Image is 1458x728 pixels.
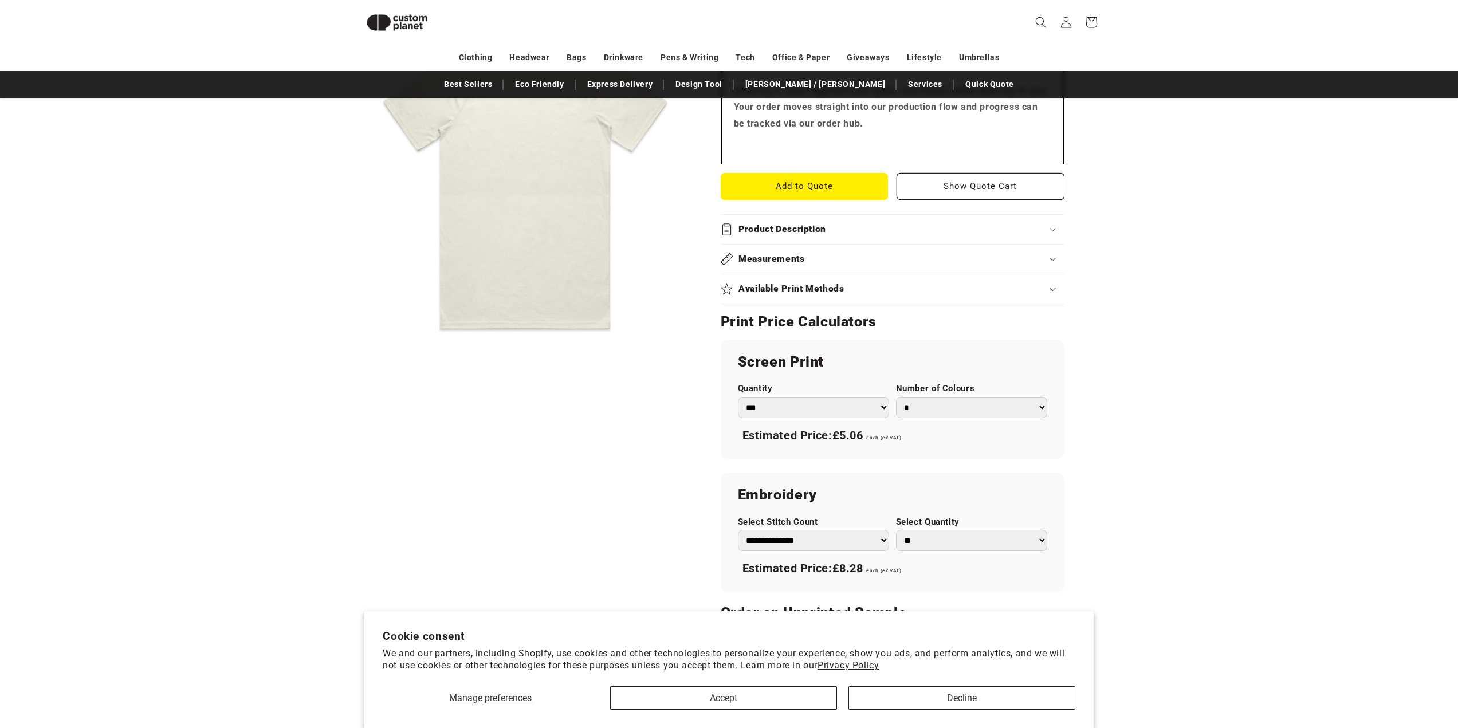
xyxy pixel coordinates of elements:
[738,424,1047,448] div: Estimated Price:
[866,435,901,440] span: each (ex VAT)
[581,74,659,95] a: Express Delivery
[357,5,437,41] img: Custom Planet
[734,141,1051,153] iframe: Customer reviews powered by Trustpilot
[738,353,1047,371] h2: Screen Print
[383,629,1075,643] h2: Cookie consent
[738,283,844,295] h2: Available Print Methods
[847,48,889,68] a: Giveaways
[897,173,1064,200] button: Show Quote Cart
[738,557,1047,581] div: Estimated Price:
[738,517,889,528] label: Select Stitch Count
[721,245,1064,274] summary: Measurements
[449,692,532,703] span: Manage preferences
[960,74,1020,95] a: Quick Quote
[738,253,805,265] h2: Measurements
[610,686,837,710] button: Accept
[736,48,754,68] a: Tech
[721,313,1064,331] h2: Print Price Calculators
[832,428,863,442] span: £5.06
[866,568,901,573] span: each (ex VAT)
[772,48,830,68] a: Office & Paper
[661,48,718,68] a: Pens & Writing
[459,48,493,68] a: Clothing
[721,173,889,200] : Add to Quote
[438,74,498,95] a: Best Sellers
[721,604,1064,622] h2: Order an Unprinted Sample
[721,274,1064,304] summary: Available Print Methods
[896,517,1047,528] label: Select Quantity
[848,686,1075,710] button: Decline
[738,486,1047,504] h2: Embroidery
[907,48,942,68] a: Lifestyle
[902,74,948,95] a: Services
[509,48,549,68] a: Headwear
[738,223,826,235] h2: Product Description
[740,74,891,95] a: [PERSON_NAME] / [PERSON_NAME]
[604,48,643,68] a: Drinkware
[721,215,1064,244] summary: Product Description
[670,74,728,95] a: Design Tool
[383,648,1075,672] p: We and our partners, including Shopify, use cookies and other technologies to personalize your ex...
[959,48,999,68] a: Umbrellas
[1267,604,1458,728] iframe: Chat Widget
[357,17,692,352] media-gallery: Gallery Viewer
[832,561,863,575] span: £8.28
[738,383,889,394] label: Quantity
[383,686,598,710] button: Manage preferences
[818,660,879,671] a: Privacy Policy
[567,48,586,68] a: Bags
[734,85,1049,129] strong: Ordering is easy. Approve your quote and visual online then tap to pay. Your order moves straight...
[1028,10,1054,35] summary: Search
[896,383,1047,394] label: Number of Colours
[509,74,569,95] a: Eco Friendly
